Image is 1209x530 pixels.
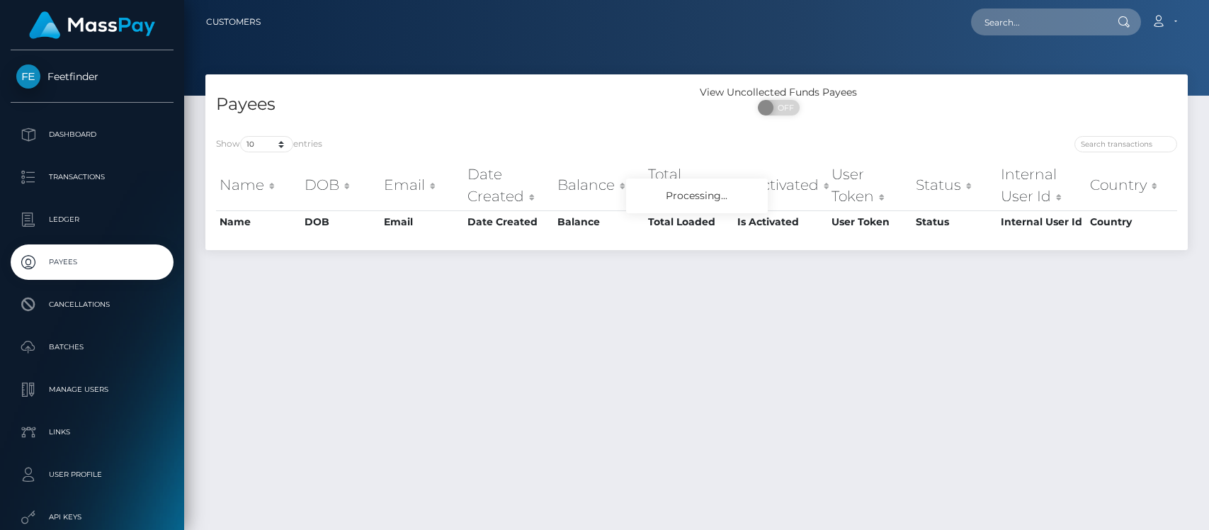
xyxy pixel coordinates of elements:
[912,160,997,210] th: Status
[16,252,168,273] p: Payees
[1086,160,1177,210] th: Country
[828,160,912,210] th: User Token
[16,167,168,188] p: Transactions
[766,100,801,115] span: OFF
[301,210,381,233] th: DOB
[11,457,174,492] a: User Profile
[216,160,301,210] th: Name
[1074,136,1177,152] input: Search transactions
[11,202,174,237] a: Ledger
[464,210,554,233] th: Date Created
[697,85,861,100] div: View Uncollected Funds Payees
[16,124,168,145] p: Dashboard
[216,92,686,117] h4: Payees
[626,179,768,213] div: Processing...
[16,422,168,443] p: Links
[301,160,381,210] th: DOB
[16,294,168,315] p: Cancellations
[11,372,174,407] a: Manage Users
[380,160,463,210] th: Email
[11,244,174,280] a: Payees
[645,160,734,210] th: Total Loaded
[16,379,168,400] p: Manage Users
[734,210,829,233] th: Is Activated
[11,159,174,195] a: Transactions
[206,7,261,37] a: Customers
[997,160,1087,210] th: Internal User Id
[11,117,174,152] a: Dashboard
[971,9,1104,35] input: Search...
[828,210,912,233] th: User Token
[734,160,829,210] th: Is Activated
[216,136,322,152] label: Show entries
[16,64,40,89] img: Feetfinder
[16,337,168,358] p: Batches
[997,210,1087,233] th: Internal User Id
[216,210,301,233] th: Name
[464,160,554,210] th: Date Created
[645,210,734,233] th: Total Loaded
[16,209,168,230] p: Ledger
[912,210,997,233] th: Status
[11,415,174,450] a: Links
[11,287,174,322] a: Cancellations
[16,464,168,485] p: User Profile
[16,507,168,528] p: API Keys
[29,11,155,39] img: MassPay Logo
[380,210,463,233] th: Email
[554,160,645,210] th: Balance
[11,329,174,365] a: Batches
[1086,210,1177,233] th: Country
[240,136,293,152] select: Showentries
[554,210,645,233] th: Balance
[11,70,174,83] span: Feetfinder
